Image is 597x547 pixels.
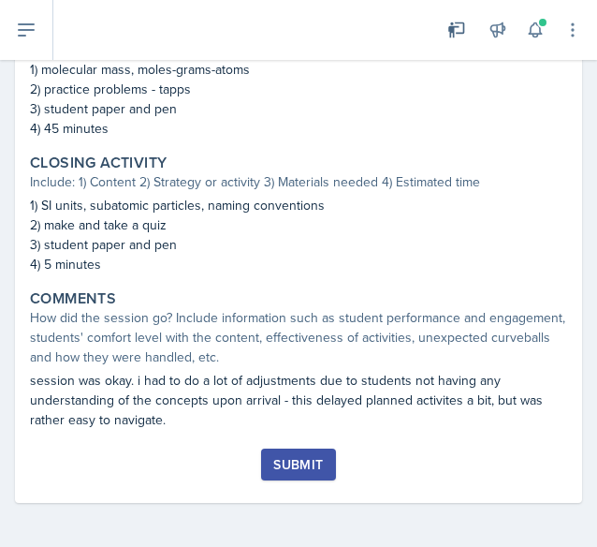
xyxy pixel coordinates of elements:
p: 4) 5 minutes [30,255,567,274]
div: Include: 1) Content 2) Strategy or activity 3) Materials needed 4) Estimated time [30,172,567,192]
p: 1) SI units, subatomic particles, naming conventions [30,196,567,215]
p: 2) practice problems - tapps [30,80,567,99]
p: session was okay. i had to do a lot of adjustments due to students not having any understanding o... [30,371,567,430]
p: 2) make and take a quiz [30,215,567,235]
p: 3) student paper and pen [30,99,567,119]
button: Submit [261,449,335,480]
div: How did the session go? Include information such as student performance and engagement, students'... [30,308,567,367]
p: 3) student paper and pen [30,235,567,255]
p: 1) molecular mass, moles-grams-atoms [30,60,567,80]
p: 4) 45 minutes [30,119,567,139]
label: Comments [30,289,116,308]
label: Closing Activity [30,154,167,172]
div: Submit [273,457,323,472]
